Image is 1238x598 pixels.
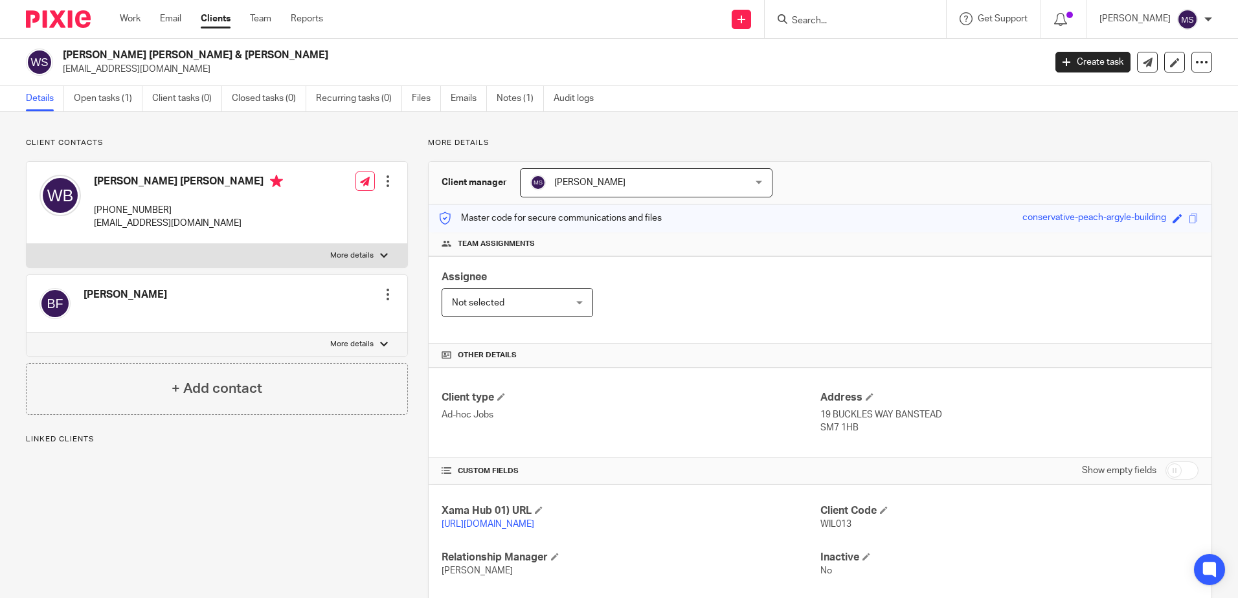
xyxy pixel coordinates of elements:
a: Audit logs [554,86,603,111]
a: Create task [1055,52,1131,72]
i: Primary [270,175,283,188]
p: Master code for secure communications and files [438,212,662,225]
input: Search [791,16,907,27]
span: Other details [458,350,517,360]
h4: Relationship Manager [442,551,820,564]
h4: Address [820,391,1199,404]
span: Assignee [442,272,487,282]
h4: Inactive [820,551,1199,564]
h4: CUSTOM FIELDS [442,466,820,476]
p: Client contacts [26,138,408,148]
span: [PERSON_NAME] [442,566,513,575]
a: Recurring tasks (0) [316,86,402,111]
p: [EMAIL_ADDRESS][DOMAIN_NAME] [63,63,1036,76]
img: svg%3E [530,175,546,190]
span: No [820,566,832,575]
p: More details [428,138,1212,148]
p: Ad-hoc Jobs [442,408,820,421]
a: Team [250,12,271,25]
span: Not selected [452,298,504,307]
h4: [PERSON_NAME] [84,288,167,302]
a: Clients [201,12,231,25]
a: Details [26,86,64,111]
h2: [PERSON_NAME] [PERSON_NAME] & [PERSON_NAME] [63,49,841,62]
p: More details [330,250,374,261]
p: 19 BUCKLES WAY BANSTEAD [820,408,1199,421]
span: Get Support [978,14,1028,23]
h4: [PERSON_NAME] [PERSON_NAME] [94,175,283,191]
img: svg%3E [39,288,71,319]
h4: Client type [442,391,820,404]
a: Closed tasks (0) [232,86,306,111]
h4: Client Code [820,504,1199,518]
p: SM7 1HB [820,421,1199,434]
p: Linked clients [26,434,408,445]
span: WIL013 [820,520,851,529]
p: More details [330,339,374,349]
h3: Client manager [442,176,507,189]
a: Open tasks (1) [74,86,142,111]
img: Pixie [26,10,91,28]
p: [EMAIL_ADDRESS][DOMAIN_NAME] [94,217,283,230]
img: svg%3E [39,175,81,216]
div: conservative-peach-argyle-building [1022,211,1166,226]
span: Team assignments [458,239,535,249]
img: svg%3E [1177,9,1198,30]
a: Reports [291,12,323,25]
a: [URL][DOMAIN_NAME] [442,520,534,529]
h4: Xama Hub 01) URL [442,504,820,518]
span: [PERSON_NAME] [554,178,625,187]
a: Client tasks (0) [152,86,222,111]
a: Files [412,86,441,111]
img: svg%3E [26,49,53,76]
p: [PHONE_NUMBER] [94,204,283,217]
a: Email [160,12,181,25]
p: [PERSON_NAME] [1099,12,1171,25]
a: Notes (1) [497,86,544,111]
a: Emails [451,86,487,111]
a: Work [120,12,141,25]
h4: + Add contact [172,379,262,399]
label: Show empty fields [1082,464,1156,477]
